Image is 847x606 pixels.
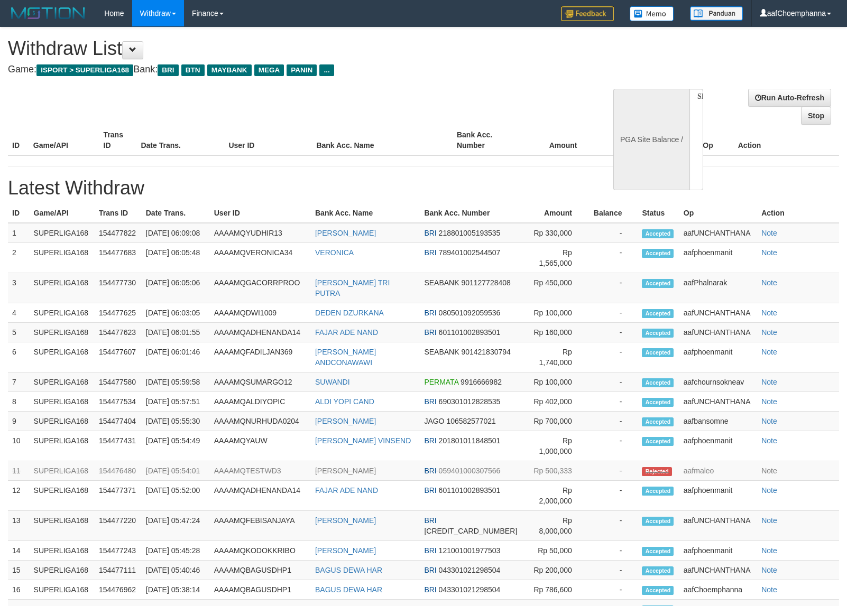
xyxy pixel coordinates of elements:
span: BRI [424,328,436,337]
span: BRI [424,467,436,475]
td: [DATE] 05:38:14 [142,580,210,600]
a: [PERSON_NAME] [315,516,376,525]
a: DEDEN DZURKANA [315,309,384,317]
a: Note [761,546,777,555]
span: Accepted [642,437,674,446]
th: Bank Acc. Number [420,203,524,223]
span: MAYBANK [207,64,252,76]
td: SUPERLIGA168 [30,372,95,392]
td: SUPERLIGA168 [30,412,95,431]
td: 154477623 [95,323,142,342]
span: 043301021298504 [439,585,501,594]
a: [PERSON_NAME] [315,546,376,555]
span: Accepted [642,348,674,357]
td: SUPERLIGA168 [30,561,95,580]
span: 121001001977503 [439,546,501,555]
span: BRI [424,436,436,445]
span: 043301021298504 [439,566,501,574]
td: [DATE] 06:03:05 [142,303,210,323]
td: aafUNCHANTHANA [679,392,757,412]
a: FAJAR ADE NAND [315,486,378,495]
span: JAGO [424,417,444,425]
td: SUPERLIGA168 [30,461,95,481]
span: BRI [424,397,436,406]
td: 8 [8,392,30,412]
th: Bank Acc. Number [453,125,523,155]
a: [PERSON_NAME] TRI PUTRA [315,278,390,297]
span: MEGA [254,64,284,76]
span: PERMATA [424,378,458,386]
span: Accepted [642,279,674,288]
td: SUPERLIGA168 [30,273,95,303]
td: 154477220 [95,511,142,541]
td: - [588,461,638,481]
td: aafUNCHANTHANA [679,303,757,323]
span: SEABANK [424,278,459,287]
th: Amount [524,203,588,223]
td: AAAAMQALDIYOPIC [210,392,311,412]
td: Rp 2,000,000 [524,481,588,511]
img: panduan.png [690,6,743,21]
td: [DATE] 06:09:08 [142,223,210,243]
a: Note [761,467,777,475]
th: Status [638,203,679,223]
td: - [588,303,638,323]
td: SUPERLIGA168 [30,243,95,273]
td: AAAAMQFADILJAN369 [210,342,311,372]
span: 218801005193535 [439,229,501,237]
td: AAAAMQADHENANDA14 [210,481,311,511]
h4: Game: Bank: [8,64,554,75]
td: [DATE] 06:05:48 [142,243,210,273]
a: FAJAR ADE NAND [315,328,378,337]
span: Accepted [642,398,674,407]
td: 2 [8,243,30,273]
td: SUPERLIGA168 [30,223,95,243]
a: Stop [801,107,831,125]
td: aafbansomne [679,412,757,431]
td: AAAAMQKODOKKRIBO [210,541,311,561]
th: ID [8,125,29,155]
td: [DATE] 05:59:58 [142,372,210,392]
th: Op [698,125,733,155]
td: SUPERLIGA168 [30,431,95,461]
td: Rp 1,565,000 [524,243,588,273]
span: BRI [424,229,436,237]
span: BRI [424,546,436,555]
td: [DATE] 05:57:51 [142,392,210,412]
td: AAAAMQGACORRPROO [210,273,311,303]
td: 154477822 [95,223,142,243]
td: [DATE] 06:05:06 [142,273,210,303]
td: SUPERLIGA168 [30,323,95,342]
span: Accepted [642,417,674,426]
th: Bank Acc. Name [311,203,420,223]
td: 15 [8,561,30,580]
td: 154477625 [95,303,142,323]
td: Rp 1,000,000 [524,431,588,461]
span: 690301012828535 [439,397,501,406]
a: Note [761,309,777,317]
td: 12 [8,481,30,511]
span: 201801011848501 [439,436,501,445]
td: 154476480 [95,461,142,481]
td: SUPERLIGA168 [30,303,95,323]
span: BRI [158,64,178,76]
td: Rp 450,000 [524,273,588,303]
td: - [588,580,638,600]
th: Balance [588,203,638,223]
td: [DATE] 05:54:49 [142,431,210,461]
a: Run Auto-Refresh [748,89,831,107]
td: 154477404 [95,412,142,431]
td: - [588,372,638,392]
span: Rejected [642,467,671,476]
td: aafPhalnarak [679,273,757,303]
td: AAAAMQYUDHIR13 [210,223,311,243]
td: AAAAMQNURHUDA0204 [210,412,311,431]
span: BTN [181,64,205,76]
td: SUPERLIGA168 [30,481,95,511]
a: BAGUS DEWA HAR [315,585,382,594]
td: aafphoenmanit [679,541,757,561]
td: AAAAMQTESTWD3 [210,461,311,481]
td: Rp 700,000 [524,412,588,431]
td: aafmaleo [679,461,757,481]
a: Note [761,516,777,525]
